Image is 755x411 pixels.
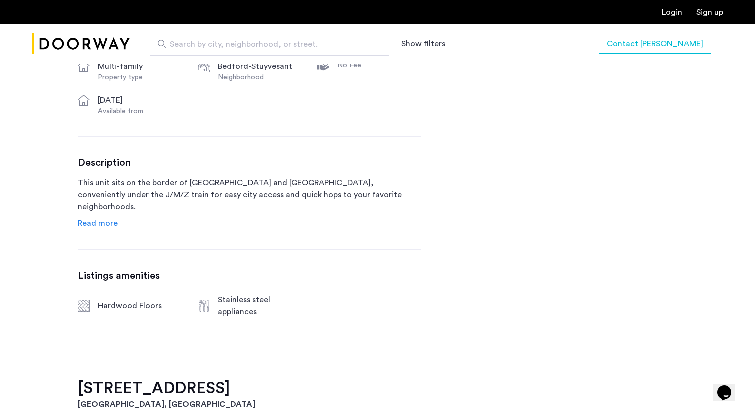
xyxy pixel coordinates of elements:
a: Read info [78,217,118,229]
span: Search by city, neighborhood, or street. [170,38,362,50]
div: Available from [98,106,182,116]
a: Cazamio Logo [32,25,130,63]
p: This unit sits on the border of [GEOGRAPHIC_DATA] and [GEOGRAPHIC_DATA], conveniently under the J... [78,177,421,213]
div: multi-family [98,60,182,72]
img: logo [32,25,130,63]
a: Login [662,8,682,16]
a: Registration [696,8,723,16]
div: [DATE] [98,94,182,106]
h3: Listings amenities [78,270,421,282]
button: button [599,34,711,54]
div: Property type [98,72,182,82]
div: Bedford-Stuyvesant [218,60,302,72]
div: No Fee [337,60,421,70]
iframe: chat widget [713,371,745,401]
div: Stainless steel appliances [218,294,302,318]
input: Apartment Search [150,32,389,56]
h3: Description [78,157,421,169]
span: Read more [78,219,118,227]
h2: [STREET_ADDRESS] [78,378,677,398]
h3: [GEOGRAPHIC_DATA], [GEOGRAPHIC_DATA] [78,398,677,410]
span: Contact [PERSON_NAME] [607,38,703,50]
div: Neighborhood [218,72,302,82]
div: Hardwood Floors [98,300,182,312]
button: Show or hide filters [401,38,445,50]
